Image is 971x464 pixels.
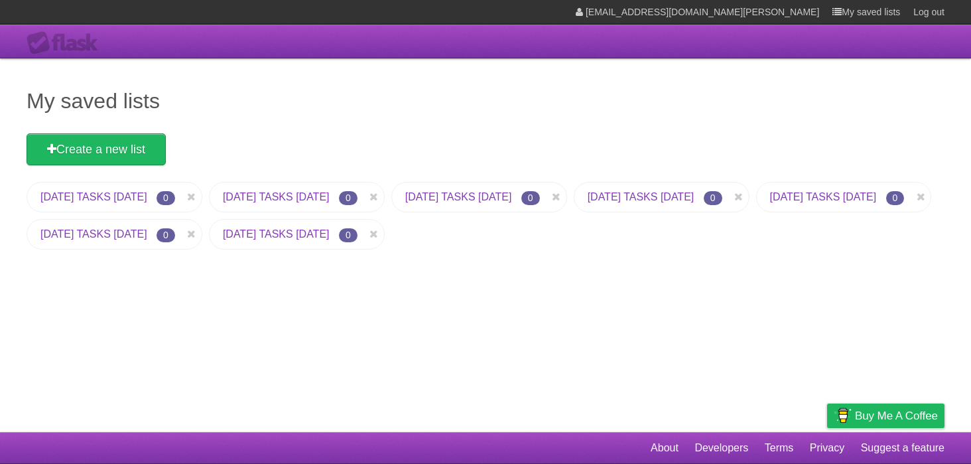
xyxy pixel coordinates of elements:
a: [DATE] TASKS [DATE] [770,191,877,202]
span: 0 [157,191,175,205]
img: Buy me a coffee [834,404,852,427]
div: Flask [27,31,106,55]
a: About [651,435,679,461]
a: Suggest a feature [861,435,944,461]
span: 0 [339,228,357,242]
span: 0 [339,191,357,205]
a: [DATE] TASKS [DATE] [588,191,694,202]
span: Buy me a coffee [855,404,938,427]
a: Buy me a coffee [827,404,944,428]
a: [DATE] TASKS [DATE] [40,191,147,202]
a: [DATE] TASKS [DATE] [405,191,512,202]
a: [DATE] TASKS [DATE] [40,228,147,240]
span: 0 [886,191,905,205]
span: 0 [157,228,175,242]
span: 0 [704,191,722,205]
span: 0 [521,191,540,205]
a: Developers [694,435,748,461]
a: [DATE] TASKS [DATE] [223,228,330,240]
a: Terms [765,435,794,461]
a: Create a new list [27,133,166,165]
h1: My saved lists [27,85,944,117]
a: Privacy [810,435,844,461]
a: [DATE] TASKS [DATE] [223,191,330,202]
